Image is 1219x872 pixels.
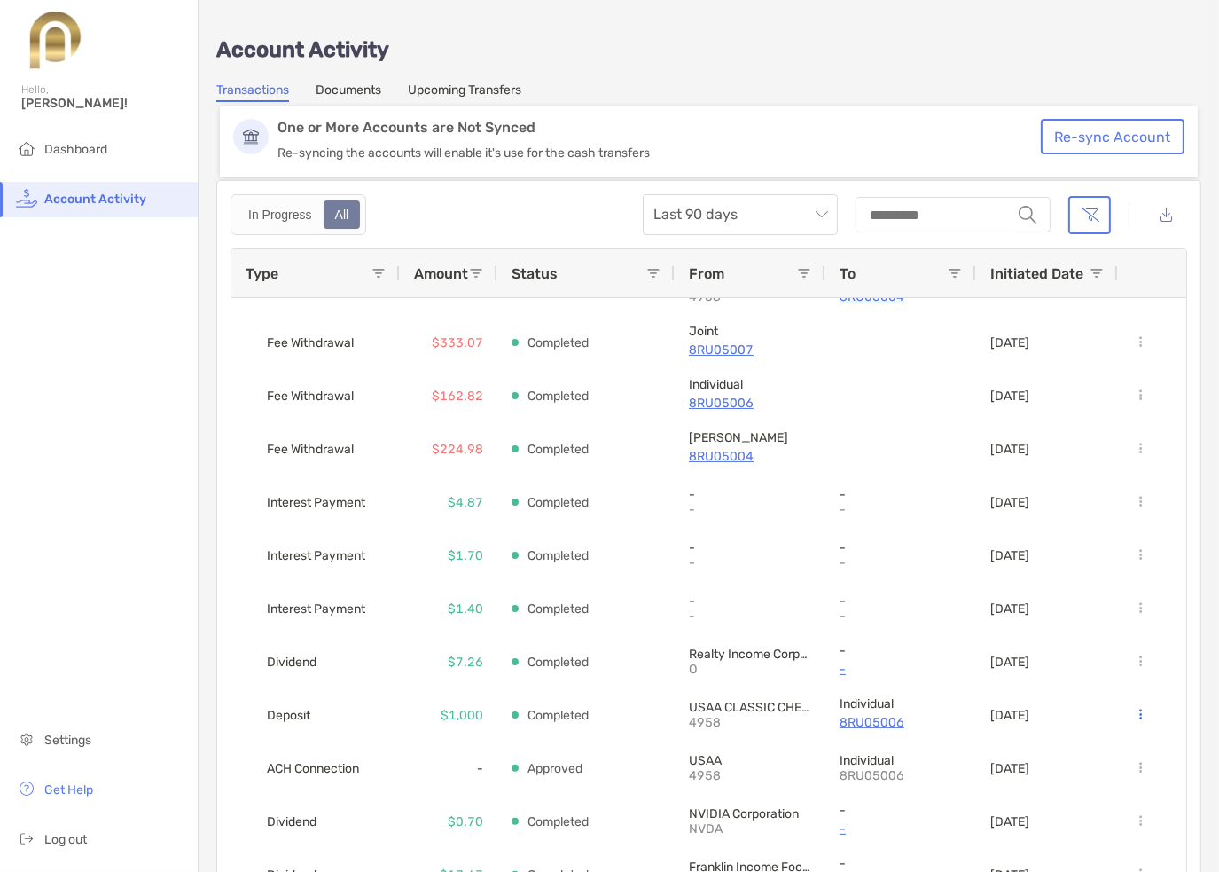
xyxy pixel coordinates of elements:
[840,696,962,711] p: Individual
[990,814,1029,829] p: [DATE]
[267,541,365,570] span: Interest Payment
[527,758,582,780] p: Approved
[527,651,589,673] p: Completed
[44,142,107,157] span: Dashboard
[267,328,354,357] span: Fee Withdrawal
[21,7,88,71] img: Zoe Logo
[990,389,1029,404] p: [DATE]
[267,701,310,730] span: Deposit
[246,265,278,282] span: Type
[527,704,589,727] p: Completed
[840,593,962,609] p: -
[527,598,589,620] p: Completed
[840,856,962,871] p: -
[689,502,811,517] p: -
[44,782,93,797] span: Get Help
[840,643,962,658] p: -
[267,754,359,783] span: ACH Connection
[432,438,483,460] p: $224.98
[325,202,359,227] div: All
[840,555,962,570] p: -
[448,651,483,673] p: $7.26
[689,265,724,282] span: From
[689,821,811,837] p: NVDA
[267,594,365,624] span: Interest Payment
[689,392,811,414] a: 8RU05006
[689,487,811,502] p: -
[432,385,483,407] p: $162.82
[689,555,811,570] p: -
[448,545,483,567] p: $1.70
[527,545,589,567] p: Completed
[990,655,1029,670] p: [DATE]
[267,648,316,677] span: Dividend
[689,609,811,624] p: -
[990,601,1029,617] p: [DATE]
[990,265,1083,282] span: Initiated Date
[689,540,811,555] p: -
[267,807,316,837] span: Dividend
[277,145,1051,161] p: Re-syncing the accounts will enable it's use for the cash transfers
[21,96,187,111] span: [PERSON_NAME]!
[16,187,37,208] img: activity icon
[441,704,483,727] p: $1,000
[990,335,1029,350] p: [DATE]
[16,728,37,750] img: settings icon
[44,192,146,207] span: Account Activity
[233,119,269,154] img: Account Icon
[527,811,589,833] p: Completed
[267,488,365,517] span: Interest Payment
[44,733,91,748] span: Settings
[689,700,811,715] p: USAA CLASSIC CHECKING
[689,662,811,677] p: O
[231,194,366,235] div: segmented control
[840,768,962,783] p: 8RU05006
[689,753,811,768] p: USAA
[448,491,483,514] p: $4.87
[990,708,1029,723] p: [DATE]
[1068,196,1111,234] button: Clear filters
[840,502,962,517] p: -
[16,778,37,799] img: get-help icon
[408,82,521,102] a: Upcoming Transfers
[448,811,483,833] p: $0.70
[689,806,811,821] p: NVIDIA Corporation
[448,598,483,620] p: $1.40
[689,715,811,730] p: 4958
[527,491,589,514] p: Completed
[689,445,811,467] p: 8RU05004
[840,818,962,840] a: -
[400,742,497,795] div: -
[689,339,811,361] a: 8RU05007
[512,265,558,282] span: Status
[267,381,354,411] span: Fee Withdrawal
[689,768,811,783] p: 4958
[1019,206,1036,224] img: input icon
[277,119,1051,137] p: One or More Accounts are Not Synced
[238,202,322,227] div: In Progress
[840,658,962,680] a: -
[316,82,381,102] a: Documents
[689,593,811,609] p: -
[689,324,811,339] p: Joint
[216,82,289,102] a: Transactions
[16,828,37,849] img: logout icon
[414,265,468,282] span: Amount
[840,711,962,734] a: 8RU05006
[653,195,827,234] span: Last 90 days
[689,430,811,445] p: Roth IRA
[267,435,354,464] span: Fee Withdrawal
[840,265,856,282] span: To
[432,332,483,354] p: $333.07
[16,137,37,159] img: household icon
[840,540,962,555] p: -
[840,753,962,768] p: Individual
[990,548,1029,563] p: [DATE]
[527,332,589,354] p: Completed
[689,647,811,662] p: Realty Income Corporation
[990,761,1029,776] p: [DATE]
